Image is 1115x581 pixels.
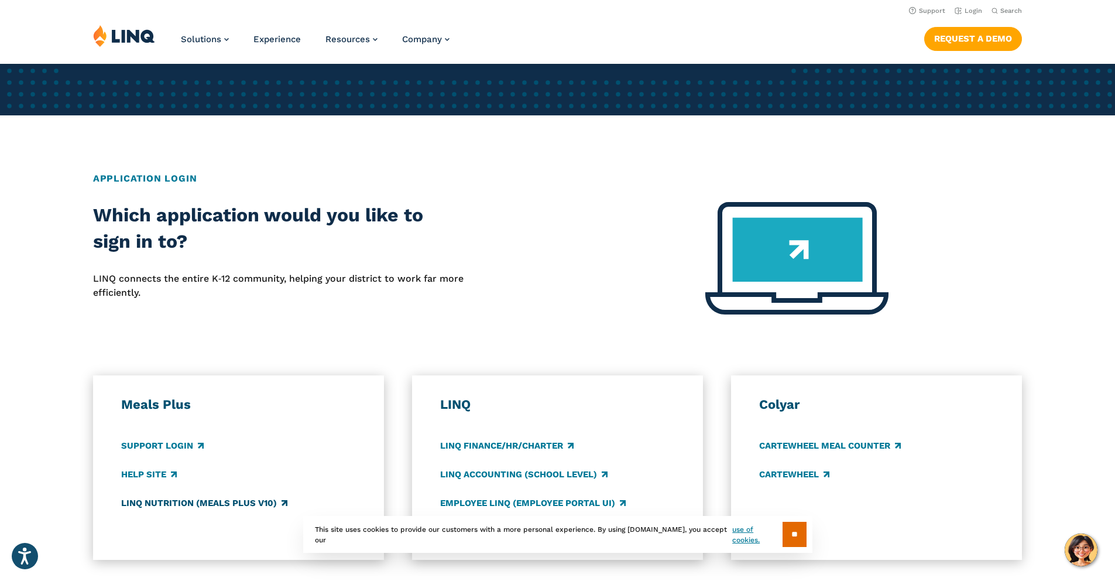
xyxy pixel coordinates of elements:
span: Company [402,34,442,45]
a: CARTEWHEEL [759,468,829,481]
span: Solutions [181,34,221,45]
h2: Application Login [93,172,1022,186]
p: LINQ connects the entire K‑12 community, helping your district to work far more efficiently. [93,272,464,300]
div: This site uses cookies to provide our customers with a more personal experience. By using [DOMAIN... [303,516,812,553]
img: LINQ | K‑12 Software [93,25,155,47]
a: Solutions [181,34,229,45]
h2: Which application would you like to sign in to? [93,202,464,255]
a: Help Site [121,468,177,481]
h3: LINQ [440,397,675,413]
button: Open Search Bar [992,6,1022,15]
button: Hello, have a question? Let’s chat. [1065,534,1097,566]
nav: Primary Navigation [181,25,450,63]
a: Request a Demo [924,27,1022,50]
a: Company [402,34,450,45]
a: Support [909,7,945,15]
a: LINQ Nutrition (Meals Plus v10) [121,497,287,510]
a: CARTEWHEEL Meal Counter [759,439,901,452]
h3: Meals Plus [121,397,356,413]
nav: Button Navigation [924,25,1022,50]
a: use of cookies. [732,524,782,545]
a: LINQ Accounting (school level) [440,468,608,481]
span: Resources [325,34,370,45]
span: Search [1000,7,1022,15]
a: LINQ Finance/HR/Charter [440,439,574,452]
a: Resources [325,34,378,45]
a: Support Login [121,439,204,452]
h3: Colyar [759,397,994,413]
a: Login [955,7,982,15]
a: Experience [253,34,301,45]
a: Employee LINQ (Employee Portal UI) [440,497,626,510]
